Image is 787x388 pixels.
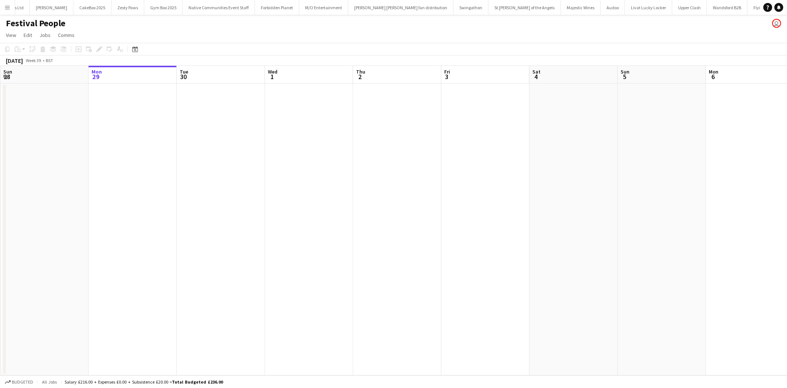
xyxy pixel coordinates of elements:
[55,30,77,40] a: Comms
[183,0,255,15] button: Native Communities Event Staff
[672,0,707,15] button: Upper Clash
[65,379,223,385] div: Salary £216.00 + Expenses £0.00 + Subsistence £20.00 =
[41,379,58,385] span: All jobs
[21,30,35,40] a: Edit
[172,379,223,385] span: Total Budgeted £236.00
[144,0,183,15] button: Gym Box 2025
[6,32,16,38] span: View
[453,0,489,15] button: Swingathon
[180,68,188,75] span: Tue
[6,18,65,29] h1: Festival People
[92,68,102,75] span: Mon
[561,0,601,15] button: Majestic Wines
[58,32,75,38] span: Comms
[30,0,73,15] button: [PERSON_NAME]
[2,72,12,81] span: 28
[443,72,450,81] span: 3
[73,0,111,15] button: CakeBox 2025
[355,72,365,81] span: 2
[24,58,43,63] span: Week 39
[90,72,102,81] span: 29
[619,72,629,81] span: 5
[531,72,541,81] span: 4
[601,0,625,15] button: Audoo
[268,68,277,75] span: Wed
[772,19,781,28] app-user-avatar: Spencer Blackwell
[6,57,23,64] div: [DATE]
[255,0,299,15] button: Forbidden Planet
[348,0,453,15] button: [PERSON_NAME] [PERSON_NAME] fan distribution
[356,68,365,75] span: Thu
[3,30,19,40] a: View
[299,0,348,15] button: M/O Entertainment
[444,68,450,75] span: Fri
[4,378,34,386] button: Budgeted
[532,68,541,75] span: Sat
[748,0,783,15] button: Flying Goose
[267,72,277,81] span: 1
[37,30,53,40] a: Jobs
[111,0,144,15] button: Zesty Paws
[12,380,33,385] span: Budgeted
[708,72,718,81] span: 6
[709,68,718,75] span: Mon
[625,0,672,15] button: Livat Lucky Locker
[24,32,32,38] span: Edit
[707,0,748,15] button: Wandsford B2B
[39,32,51,38] span: Jobs
[3,68,12,75] span: Sun
[621,68,629,75] span: Sun
[46,58,53,63] div: BST
[179,72,188,81] span: 30
[489,0,561,15] button: St [PERSON_NAME] of the Angels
